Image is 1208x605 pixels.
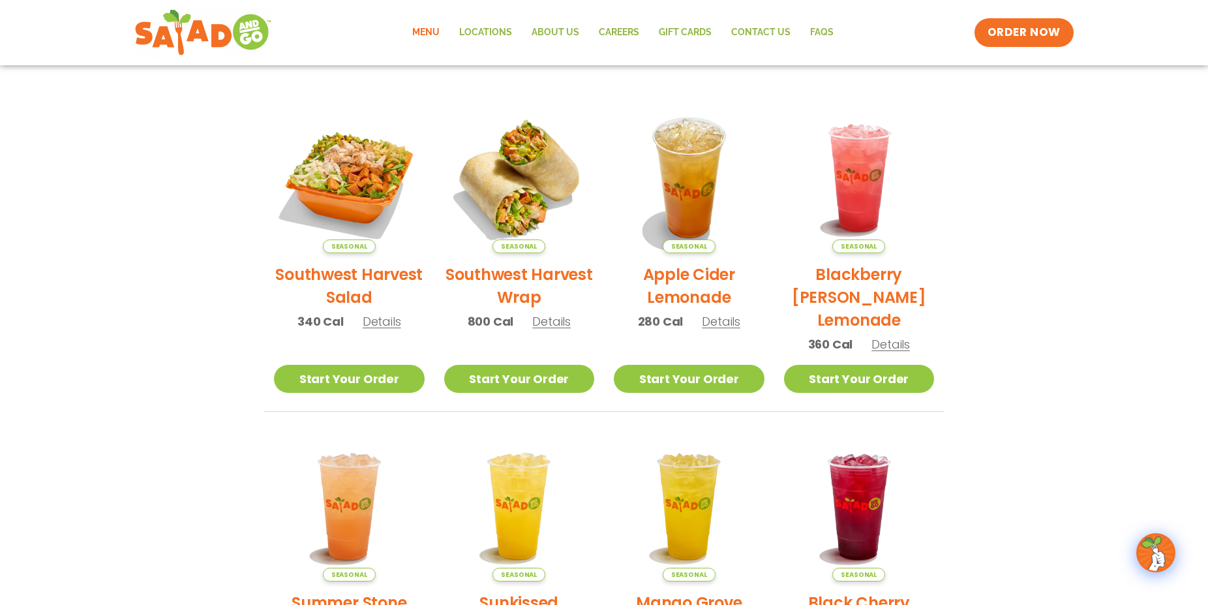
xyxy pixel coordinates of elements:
span: 800 Cal [468,313,514,330]
span: ORDER NOW [988,25,1061,40]
img: wpChatIcon [1138,535,1174,571]
span: 360 Cal [808,335,853,353]
img: Product photo for Black Cherry Orchard Lemonade [784,431,935,582]
span: Seasonal [323,240,376,253]
a: Start Your Order [784,365,935,393]
a: Menu [402,18,449,48]
a: FAQs [800,18,843,48]
img: Product photo for Summer Stone Fruit Lemonade [274,431,425,582]
h2: Southwest Harvest Wrap [444,263,595,309]
span: Details [363,313,401,330]
a: Start Your Order [274,365,425,393]
span: Seasonal [663,240,716,253]
span: Details [702,313,740,330]
span: 280 Cal [638,313,684,330]
img: new-SAG-logo-768×292 [134,7,272,59]
span: Seasonal [323,568,376,582]
img: Product photo for Southwest Harvest Salad [274,102,425,253]
span: Details [532,313,571,330]
span: Seasonal [832,240,885,253]
a: About Us [522,18,589,48]
a: Start Your Order [444,365,595,393]
img: Product photo for Blackberry Bramble Lemonade [784,102,935,253]
span: Seasonal [832,568,885,582]
span: Seasonal [492,240,545,253]
span: Seasonal [663,568,716,582]
h2: Southwest Harvest Salad [274,263,425,309]
a: GIFT CARDS [649,18,721,48]
a: ORDER NOW [974,18,1074,47]
h2: Apple Cider Lemonade [614,263,764,309]
span: 340 Cal [297,313,344,330]
img: Product photo for Southwest Harvest Wrap [444,102,595,253]
a: Careers [589,18,649,48]
h2: Blackberry [PERSON_NAME] Lemonade [784,263,935,332]
span: Seasonal [492,568,545,582]
span: Details [871,336,910,352]
a: Locations [449,18,522,48]
img: Product photo for Apple Cider Lemonade [614,102,764,253]
img: Product photo for Mango Grove Lemonade [614,431,764,582]
a: Contact Us [721,18,800,48]
a: Start Your Order [614,365,764,393]
img: Product photo for Sunkissed Yuzu Lemonade [444,431,595,582]
nav: Menu [402,18,843,48]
